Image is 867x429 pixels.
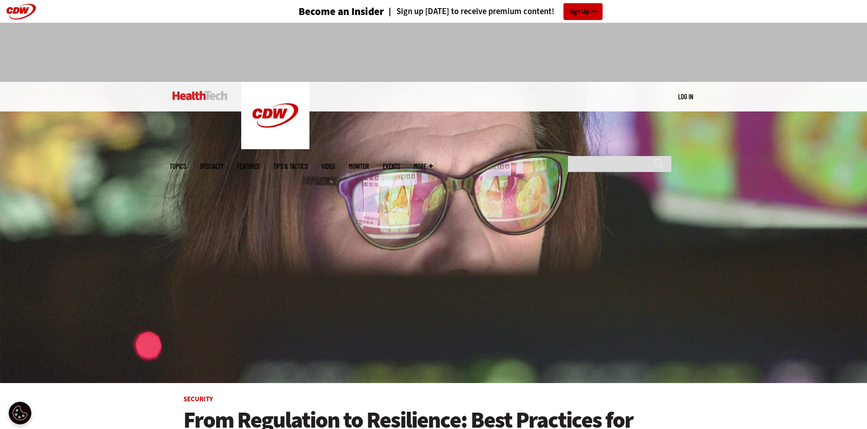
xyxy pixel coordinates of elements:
[563,3,603,20] a: Sign Up
[384,7,554,16] a: Sign up [DATE] to receive premium content!
[170,163,186,170] span: Topics
[264,6,384,17] a: Become an Insider
[349,163,369,170] a: MonITor
[299,6,384,17] h3: Become an Insider
[273,163,308,170] a: Tips & Tactics
[9,402,31,424] div: Cookie Settings
[383,163,400,170] a: Events
[9,402,31,424] button: Open Preferences
[321,163,335,170] a: Video
[241,82,309,149] img: Home
[268,32,599,73] iframe: advertisement
[200,163,223,170] span: Specialty
[678,92,693,101] div: User menu
[241,142,309,151] a: CDW
[172,91,228,100] img: Home
[414,163,433,170] span: More
[237,163,259,170] a: Features
[678,92,693,101] a: Log in
[183,394,213,404] a: Security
